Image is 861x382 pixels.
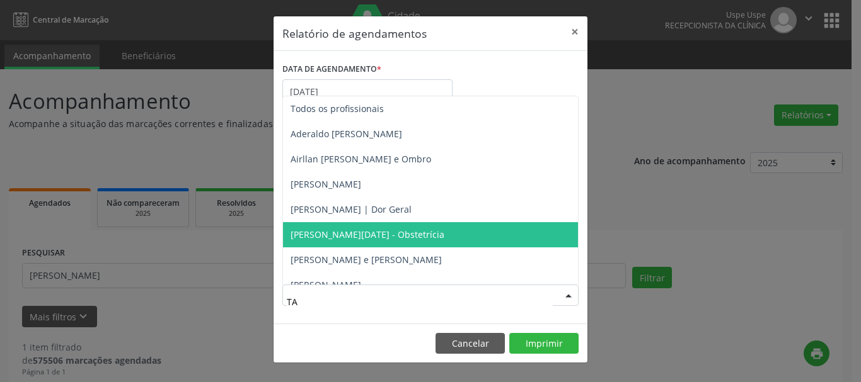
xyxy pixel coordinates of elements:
[291,153,431,165] span: Airllan [PERSON_NAME] e Ombro
[291,203,412,215] span: [PERSON_NAME] | Dor Geral
[509,333,579,354] button: Imprimir
[282,25,427,42] h5: Relatório de agendamentos
[291,178,361,190] span: [PERSON_NAME]
[282,79,453,104] input: Selecione uma data ou intervalo
[291,254,442,266] span: [PERSON_NAME] e [PERSON_NAME]
[291,128,402,140] span: Aderaldo [PERSON_NAME]
[291,103,384,115] span: Todos os profissionais
[287,289,553,314] input: Selecione um profissional
[291,279,361,291] span: [PERSON_NAME]
[562,16,587,47] button: Close
[291,228,444,240] span: [PERSON_NAME][DATE] - Obstetrícia
[282,60,381,79] label: DATA DE AGENDAMENTO
[436,333,505,354] button: Cancelar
